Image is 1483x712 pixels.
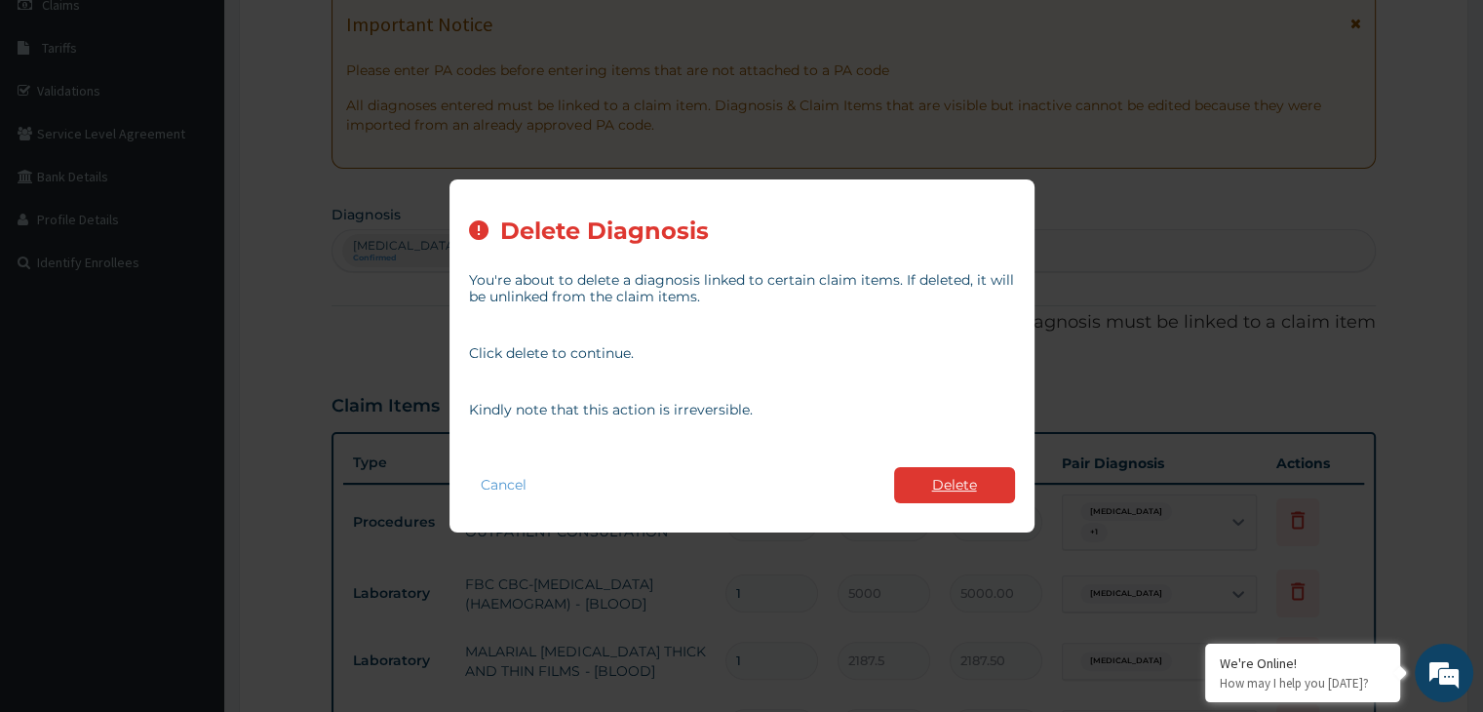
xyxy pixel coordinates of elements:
[469,471,538,499] button: Cancel
[36,98,79,146] img: d_794563401_company_1708531726252_794563401
[1220,654,1385,672] div: We're Online!
[10,492,371,560] textarea: Type your message and hit 'Enter'
[894,467,1015,503] button: Delete
[320,10,367,57] div: Minimize live chat window
[469,272,1015,305] p: You're about to delete a diagnosis linked to certain claim items. If deleted, it will be unlinked...
[113,225,269,422] span: We're online!
[469,402,1015,418] p: Kindly note that this action is irreversible.
[1220,675,1385,692] p: How may I help you today?
[101,109,328,135] div: Chat with us now
[469,345,1015,362] p: Click delete to continue.
[500,218,709,245] h2: Delete Diagnosis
